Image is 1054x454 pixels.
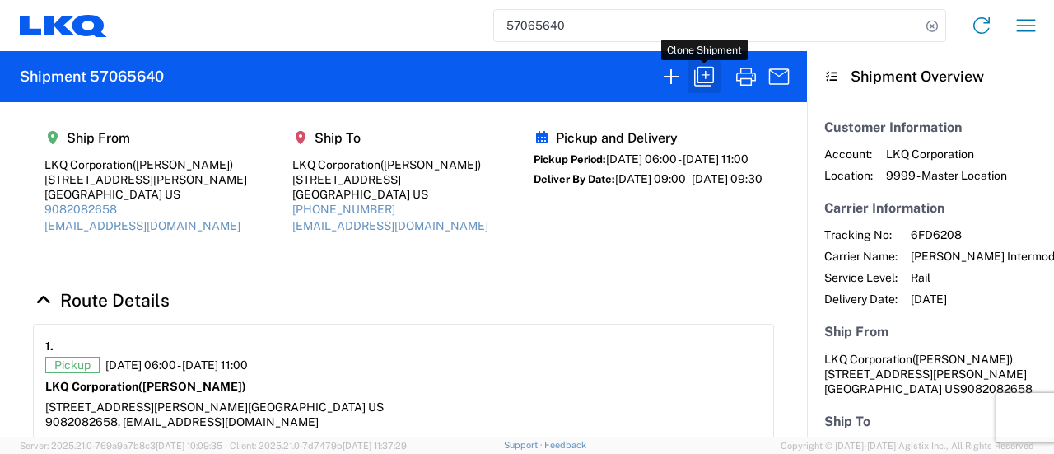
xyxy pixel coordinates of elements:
[44,203,117,216] a: 9082082658
[504,440,545,450] a: Support
[534,173,615,185] span: Deliver By Date:
[824,324,1037,339] h5: Ship From
[292,187,488,202] div: [GEOGRAPHIC_DATA] US
[44,172,247,187] div: [STREET_ADDRESS][PERSON_NAME]
[45,357,100,373] span: Pickup
[824,147,873,161] span: Account:
[292,172,488,187] div: [STREET_ADDRESS]
[230,441,407,451] span: Client: 2025.21.0-7d7479b
[44,157,247,172] div: LKQ Corporation
[824,119,1037,135] h5: Customer Information
[44,130,247,146] h5: Ship From
[615,172,763,185] span: [DATE] 09:00 - [DATE] 09:30
[343,441,407,451] span: [DATE] 11:37:29
[824,352,1037,396] address: [GEOGRAPHIC_DATA] US
[292,130,488,146] h5: Ship To
[44,187,247,202] div: [GEOGRAPHIC_DATA] US
[544,440,586,450] a: Feedback
[807,51,1054,102] header: Shipment Overview
[534,153,606,166] span: Pickup Period:
[45,336,54,357] strong: 1.
[156,441,222,451] span: [DATE] 10:09:35
[44,219,240,232] a: [EMAIL_ADDRESS][DOMAIN_NAME]
[105,358,248,372] span: [DATE] 06:00 - [DATE] 11:00
[20,441,222,451] span: Server: 2025.21.0-769a9a7b8c3
[33,290,170,311] a: Hide Details
[824,168,873,183] span: Location:
[380,158,481,171] span: ([PERSON_NAME])
[292,157,488,172] div: LKQ Corporation
[824,227,898,242] span: Tracking No:
[824,249,898,264] span: Carrier Name:
[292,203,395,216] a: [PHONE_NUMBER]
[45,414,762,429] div: 9082082658, [EMAIL_ADDRESS][DOMAIN_NAME]
[494,10,921,41] input: Shipment, tracking or reference number
[292,219,488,232] a: [EMAIL_ADDRESS][DOMAIN_NAME]
[45,380,246,393] strong: LKQ Corporation
[534,130,763,146] h5: Pickup and Delivery
[781,438,1034,453] span: Copyright © [DATE]-[DATE] Agistix Inc., All Rights Reserved
[133,158,233,171] span: ([PERSON_NAME])
[886,168,1007,183] span: 9999 - Master Location
[824,414,1037,429] h5: Ship To
[824,367,1027,381] span: [STREET_ADDRESS][PERSON_NAME]
[606,152,749,166] span: [DATE] 06:00 - [DATE] 11:00
[824,353,912,366] span: LKQ Corporation
[20,67,164,87] h2: Shipment 57065640
[886,147,1007,161] span: LKQ Corporation
[960,382,1033,395] span: 9082082658
[824,270,898,285] span: Service Level:
[824,292,898,307] span: Delivery Date:
[45,400,248,414] span: [STREET_ADDRESS][PERSON_NAME]
[824,200,1037,216] h5: Carrier Information
[912,353,1013,366] span: ([PERSON_NAME])
[248,400,384,414] span: [GEOGRAPHIC_DATA] US
[138,380,246,393] span: ([PERSON_NAME])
